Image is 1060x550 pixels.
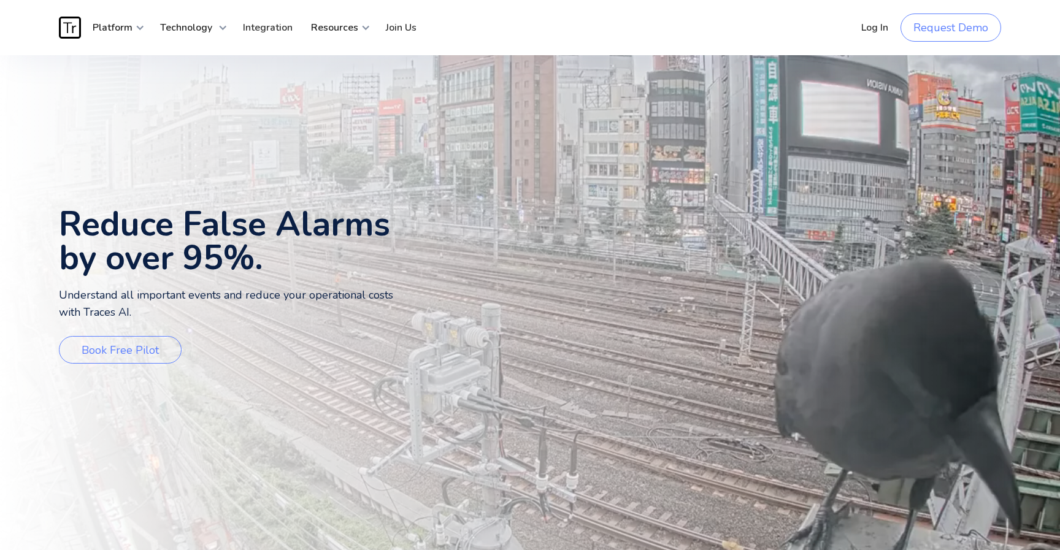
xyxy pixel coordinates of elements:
[302,9,371,46] div: Resources
[151,9,228,46] div: Technology
[852,9,897,46] a: Log In
[59,17,83,39] a: home
[59,201,390,281] strong: Reduce False Alarms by over 95%.
[59,336,182,364] a: Book Free Pilot
[234,9,302,46] a: Integration
[93,21,132,34] strong: Platform
[83,9,145,46] div: Platform
[160,21,212,34] strong: Technology
[377,9,426,46] a: Join Us
[59,17,81,39] img: Traces Logo
[311,21,358,34] strong: Resources
[901,13,1001,42] a: Request Demo
[59,287,393,321] p: Understand all important events and reduce your operational costs with Traces AI.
